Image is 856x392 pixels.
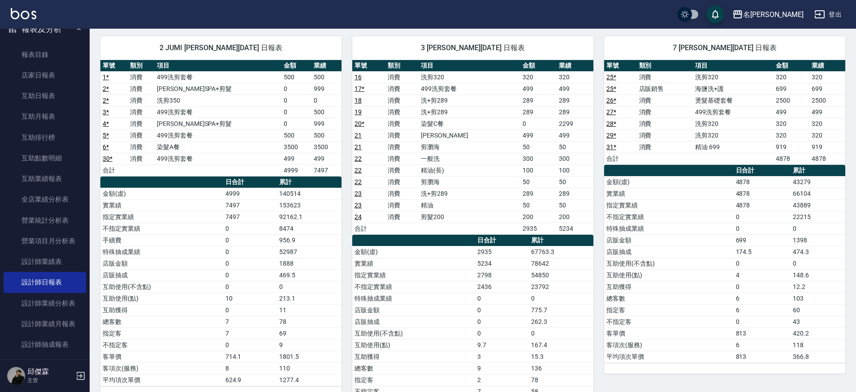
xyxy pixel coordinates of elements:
td: 499洗剪套餐 [155,106,281,118]
td: 客項次(服務) [604,339,734,351]
td: [PERSON_NAME]SPA+剪髮 [155,118,281,129]
td: 0 [520,118,557,129]
td: 699 [809,83,845,95]
td: 50 [520,176,557,188]
td: 店販金額 [352,304,475,316]
td: 0 [281,95,311,106]
td: 6 [734,304,791,316]
td: 4878 [734,188,791,199]
th: 日合計 [734,165,791,177]
a: 互助點數明細 [4,148,86,168]
td: 0 [475,327,529,339]
td: 剪髮200 [419,211,520,223]
td: 320 [809,129,845,141]
a: 19 [355,108,362,116]
button: 名[PERSON_NAME] [729,5,807,24]
td: 0 [734,281,791,293]
td: 精油 [419,199,520,211]
td: 7497 [223,211,277,223]
td: 消費 [637,129,693,141]
td: 499 [311,153,342,164]
a: 互助業績報表 [4,168,86,189]
td: 0 [223,258,277,269]
th: 金額 [520,60,557,72]
td: 153623 [277,199,342,211]
td: [PERSON_NAME]SPA+剪髮 [155,83,281,95]
td: 320 [774,129,809,141]
a: 互助日報表 [4,86,86,106]
td: 289 [520,106,557,118]
td: 不指定實業績 [352,281,475,293]
td: 92162.1 [277,211,342,223]
a: 22 [355,178,362,185]
th: 累計 [791,165,845,177]
td: 300 [557,153,593,164]
td: 店販銷售 [637,83,693,95]
td: 不指定實業績 [100,223,223,234]
table: a dense table [100,177,342,386]
a: 設計師業績月報表 [4,314,86,334]
td: 消費 [385,141,419,153]
td: 金額(虛) [604,176,734,188]
td: 500 [311,71,342,83]
td: 289 [557,106,593,118]
td: 指定實業績 [352,269,475,281]
td: 2299 [557,118,593,129]
td: 7 [223,327,277,339]
td: 消費 [128,71,155,83]
td: 指定實業績 [100,211,223,223]
td: 2500 [809,95,845,106]
table: a dense table [100,60,342,177]
td: 0 [475,293,529,304]
td: 合計 [100,164,128,176]
td: 0 [223,304,277,316]
a: 互助月報表 [4,106,86,127]
td: 互助使用(不含點) [352,327,475,339]
td: 999 [311,83,342,95]
td: 店販抽成 [604,246,734,258]
td: 499洗剪套餐 [693,106,773,118]
td: 60 [791,304,845,316]
td: 0 [277,281,342,293]
a: 店家日報表 [4,65,86,86]
td: 7497 [311,164,342,176]
a: 22 [355,155,362,162]
td: 4878 [734,199,791,211]
a: 互助排行榜 [4,127,86,148]
td: 1398 [791,234,845,246]
td: 金額(虛) [100,188,223,199]
td: 洗剪320 [419,71,520,83]
th: 單號 [100,60,128,72]
td: 消費 [128,83,155,95]
p: 主管 [27,376,73,384]
td: 消費 [385,199,419,211]
td: 5234 [475,258,529,269]
td: 52987 [277,246,342,258]
td: 不指定客 [100,339,223,351]
td: 剪瀏海 [419,141,520,153]
td: 店販金額 [100,258,223,269]
td: 50 [520,141,557,153]
td: 4 [734,269,791,281]
td: 指定客 [604,304,734,316]
th: 業績 [809,60,845,72]
td: 100 [557,164,593,176]
span: 3 [PERSON_NAME][DATE] 日報表 [363,43,583,52]
td: 消費 [637,118,693,129]
td: 2935 [475,246,529,258]
a: 全店業績分析表 [4,189,86,210]
td: 消費 [385,211,419,223]
td: 店販抽成 [352,316,475,327]
td: 999 [311,118,342,129]
td: 染髮A餐 [155,141,281,153]
th: 項目 [155,60,281,72]
td: 實業績 [100,199,223,211]
td: 50 [520,199,557,211]
a: 設計師業績分析表 [4,293,86,314]
td: 499洗剪套餐 [419,83,520,95]
img: Logo [11,8,36,19]
td: 0 [223,281,277,293]
td: 4999 [281,164,311,176]
td: 4999 [223,188,277,199]
td: 0 [475,316,529,327]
